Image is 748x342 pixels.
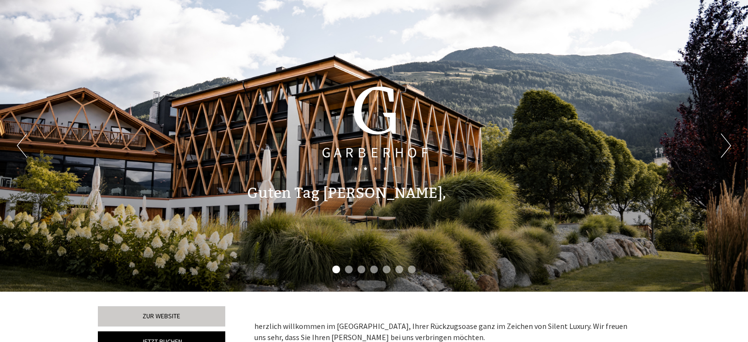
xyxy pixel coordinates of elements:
[721,134,731,158] button: Next
[247,185,446,201] h1: Guten Tag [PERSON_NAME],
[98,306,225,327] a: Zur Website
[17,134,27,158] button: Previous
